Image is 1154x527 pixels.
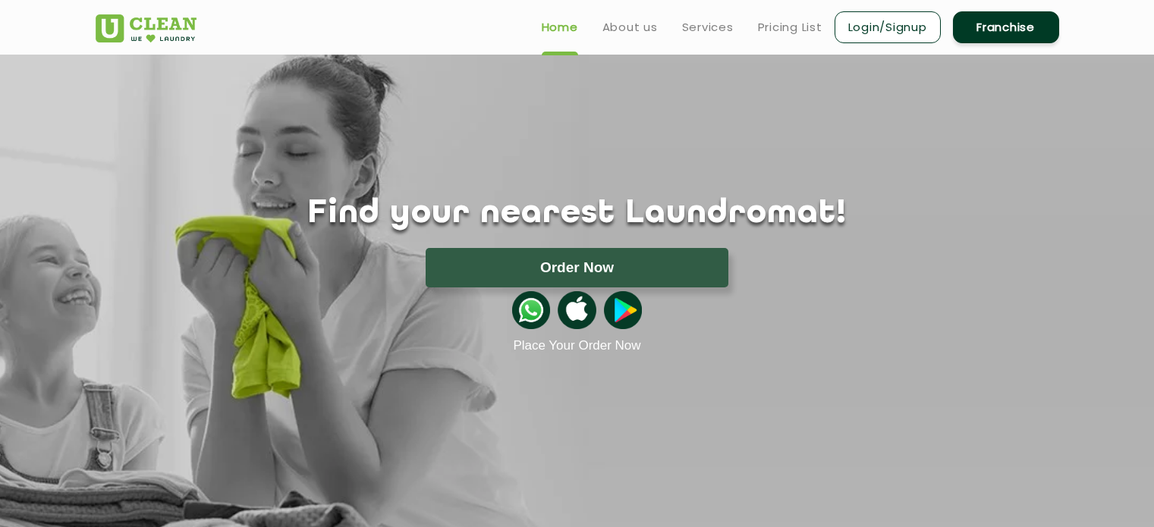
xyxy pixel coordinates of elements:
h1: Find your nearest Laundromat! [84,195,1071,233]
a: Place Your Order Now [513,338,640,353]
a: Pricing List [758,18,822,36]
a: Home [542,18,578,36]
a: About us [602,18,658,36]
a: Login/Signup [835,11,941,43]
img: UClean Laundry and Dry Cleaning [96,14,197,42]
img: apple-icon.png [558,291,596,329]
a: Franchise [953,11,1059,43]
img: whatsappicon.png [512,291,550,329]
a: Services [682,18,734,36]
img: playstoreicon.png [604,291,642,329]
button: Order Now [426,248,728,287]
